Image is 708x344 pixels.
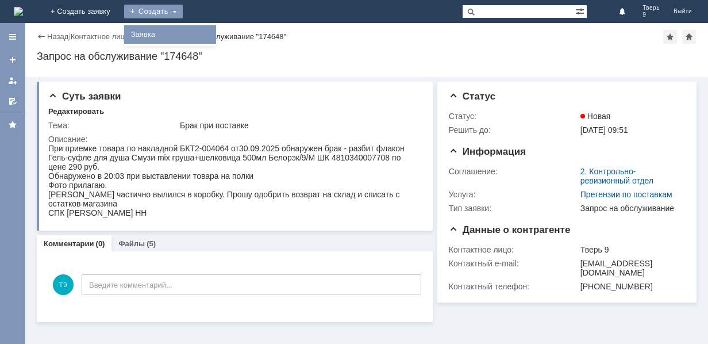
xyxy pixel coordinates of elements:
[47,32,68,41] a: Назад
[167,32,286,41] div: Запрос на обслуживание "174648"
[449,146,526,157] span: Информация
[37,51,697,62] div: Запрос на обслуживание "174648"
[580,282,680,291] div: [PHONE_NUMBER]
[118,239,145,248] a: Файлы
[449,167,578,176] div: Соглашение:
[449,259,578,268] div: Контактный e-mail:
[682,30,696,44] div: Сделать домашней страницей
[642,12,660,18] span: 9
[580,204,680,213] div: Запрос на обслуживание
[575,5,587,16] span: Расширенный поиск
[663,30,677,44] div: Добавить в избранное
[53,274,74,295] span: Т9
[580,259,680,277] div: [EMAIL_ADDRESS][DOMAIN_NAME]
[14,7,23,16] a: Перейти на домашнюю страницу
[580,167,653,185] a: 2. Контрольно-ревизионный отдел
[449,245,578,254] div: Контактное лицо:
[124,5,183,18] div: Создать
[449,112,578,121] div: Статус:
[449,190,578,199] div: Услуга:
[126,28,214,41] a: Заявка
[449,204,578,213] div: Тип заявки:
[580,125,628,135] span: [DATE] 09:51
[449,125,578,135] div: Решить до:
[580,245,680,254] div: Тверь 9
[48,91,121,102] span: Суть заявки
[3,71,22,90] a: Мои заявки
[48,121,178,130] div: Тема:
[449,91,495,102] span: Статус
[147,239,156,248] div: (5)
[48,107,104,116] div: Редактировать
[71,32,167,41] div: /
[642,5,660,12] span: Тверь
[580,112,611,121] span: Новая
[71,32,163,41] a: Контактное лицо "Тверь 9"
[449,282,578,291] div: Контактный телефон:
[449,224,571,235] span: Данные о контрагенте
[48,135,420,144] div: Описание:
[68,32,70,40] div: |
[3,51,22,69] a: Создать заявку
[44,239,94,248] a: Комментарии
[96,239,105,248] div: (0)
[3,92,22,110] a: Мои согласования
[580,190,672,199] a: Претензии по поставкам
[180,121,417,130] div: Брак при поставке
[14,7,23,16] img: logo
